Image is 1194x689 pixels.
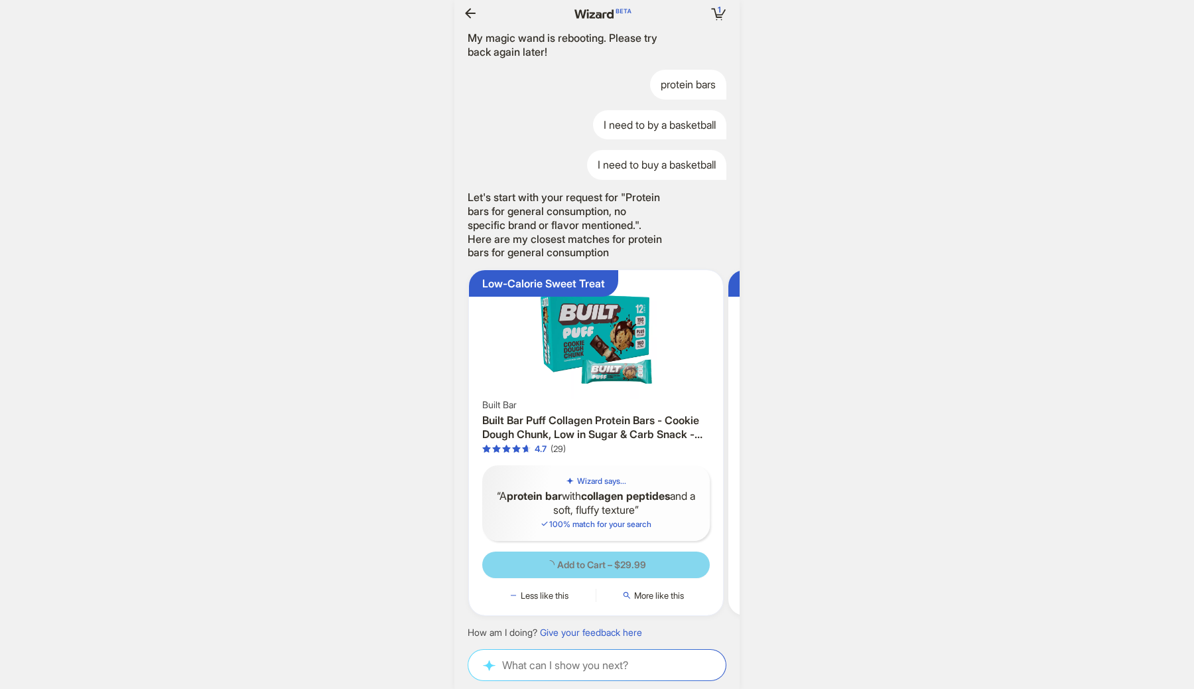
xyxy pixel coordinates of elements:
[557,559,646,571] span: Add to Cart – $29.99
[545,560,556,571] span: loading
[468,627,642,639] div: How am I doing?
[482,445,491,453] span: star
[482,589,596,602] button: Less like this
[522,445,531,453] span: star
[502,445,511,453] span: star
[650,70,726,100] div: protein bars
[492,445,501,453] span: star
[587,150,726,180] div: I need to buy a basketball
[521,590,568,601] span: Less like this
[468,191,667,260] div: Let's start with your request for "Protein bars for general consumption, no specific brand or fla...
[593,110,726,140] div: I need to by a basketball
[482,414,710,441] h3: Built Bar Puff Collagen Protein Bars - Cookie Dough Chunk, Low in Sugar & Carb Snack - 480gm/12ct...
[634,590,684,601] span: More like this
[493,489,699,517] q: A with and a soft, fluffy texture
[596,589,710,602] button: More like this
[512,445,521,453] span: star
[577,476,626,487] h5: Wizard says...
[482,277,605,291] div: Low-Calorie Sweet Treat
[482,443,547,455] div: 4.7 out of 5 stars
[474,275,718,398] img: Built Bar Puff Collagen Protein Bars - Cookie Dough Chunk, Low in Sugar & Carb Snack - 480gm/12ct...
[482,552,710,578] button: Add to Cart – $29.99
[469,270,723,615] div: Low-Calorie Sweet TreatBuilt Bar Puff Collagen Protein Bars - Cookie Dough Chunk, Low in Sugar & ...
[718,5,721,15] span: 1
[507,489,562,502] b: protein bar
[540,519,651,529] span: 100 % match for your search
[551,443,566,455] div: (29)
[734,275,977,390] img: ALOHA Peanut Butter Cup Protein Bars - 9.88oz/5ct
[482,399,517,411] span: Built Bar
[581,489,670,502] b: collagen peptides
[468,31,667,59] div: My magic wand is rebooting. Please try back again later!
[540,627,642,638] a: Give your feedback here
[535,443,547,455] div: 4.7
